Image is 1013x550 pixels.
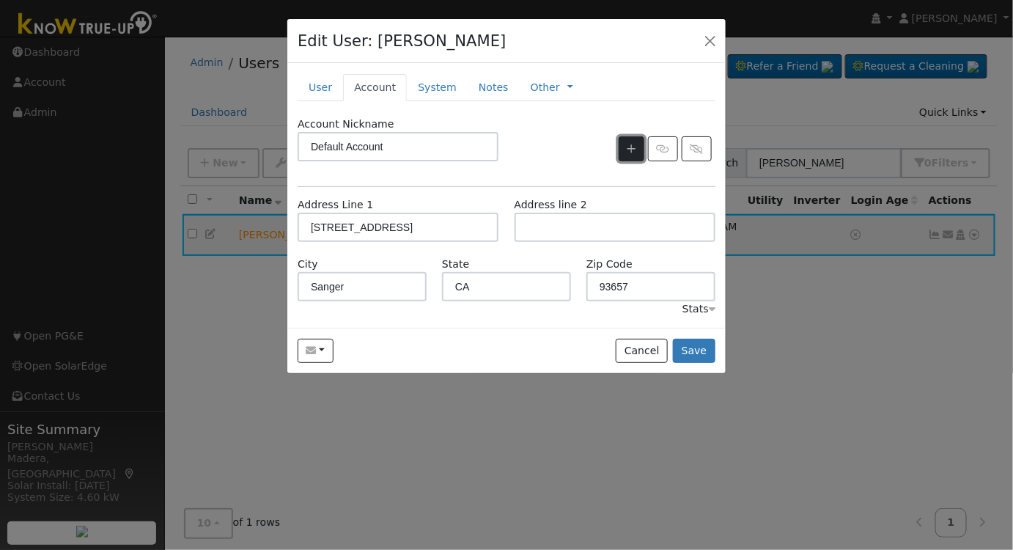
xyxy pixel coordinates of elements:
div: Stats [682,301,715,317]
button: Cancel [616,339,668,364]
label: Address line 2 [515,197,587,213]
a: Account [343,74,407,101]
a: Other [531,80,560,95]
label: City [298,257,318,272]
h4: Edit User: [PERSON_NAME] [298,29,506,53]
a: Notes [468,74,520,101]
label: State [442,257,469,272]
button: Link Account [648,136,678,161]
label: Zip Code [586,257,633,272]
button: Save [673,339,715,364]
label: Address Line 1 [298,197,373,213]
button: Create New Account [619,136,644,161]
button: Unlink Account [682,136,712,161]
button: sherylwinn@gmail.com [298,339,334,364]
a: System [407,74,468,101]
label: Account Nickname [298,117,394,132]
a: User [298,74,343,101]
